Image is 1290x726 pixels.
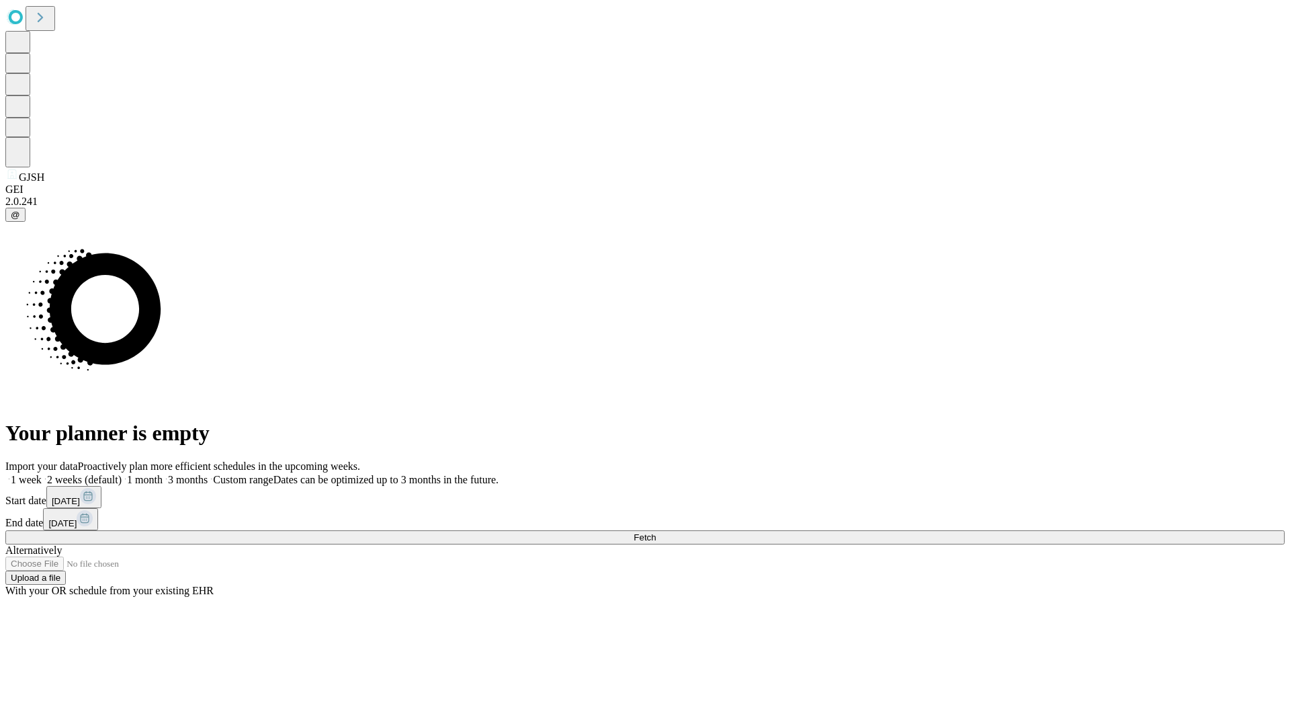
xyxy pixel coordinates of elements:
button: Upload a file [5,571,66,585]
span: Custom range [213,474,273,485]
div: GEI [5,184,1285,196]
span: 3 months [168,474,208,485]
span: 1 week [11,474,42,485]
button: Fetch [5,530,1285,544]
span: [DATE] [48,518,77,528]
span: With your OR schedule from your existing EHR [5,585,214,596]
div: End date [5,508,1285,530]
span: Alternatively [5,544,62,556]
span: [DATE] [52,496,80,506]
button: [DATE] [46,486,101,508]
button: @ [5,208,26,222]
span: GJSH [19,171,44,183]
span: Dates can be optimized up to 3 months in the future. [273,474,499,485]
span: @ [11,210,20,220]
span: 2 weeks (default) [47,474,122,485]
h1: Your planner is empty [5,421,1285,446]
div: 2.0.241 [5,196,1285,208]
span: 1 month [127,474,163,485]
span: Import your data [5,460,78,472]
span: Proactively plan more efficient schedules in the upcoming weeks. [78,460,360,472]
button: [DATE] [43,508,98,530]
span: Fetch [634,532,656,542]
div: Start date [5,486,1285,508]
